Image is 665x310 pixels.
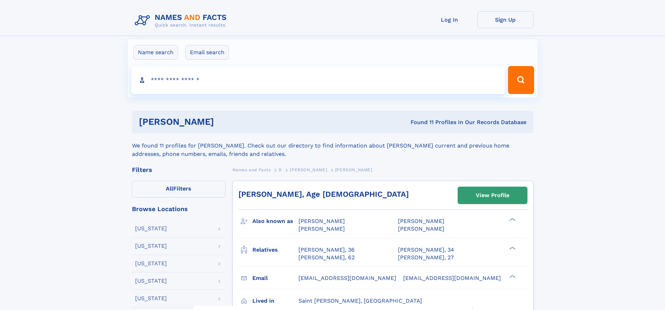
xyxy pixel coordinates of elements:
[185,45,229,60] label: Email search
[279,167,282,172] span: D
[422,11,478,28] a: Log In
[238,190,409,199] a: [PERSON_NAME], Age [DEMOGRAPHIC_DATA]
[298,297,422,304] span: Saint [PERSON_NAME], [GEOGRAPHIC_DATA]
[166,185,173,192] span: All
[132,167,226,173] div: Filters
[279,165,282,174] a: D
[403,275,501,281] span: [EMAIL_ADDRESS][DOMAIN_NAME]
[508,66,534,94] button: Search Button
[508,274,516,279] div: ❯
[132,181,226,197] label: Filters
[398,218,444,224] span: [PERSON_NAME]
[290,167,327,172] span: [PERSON_NAME]
[132,206,226,212] div: Browse Locations
[398,246,454,254] a: [PERSON_NAME], 34
[133,45,178,60] label: Name search
[135,243,167,249] div: [US_STATE]
[252,244,298,256] h3: Relatives
[139,117,312,126] h1: [PERSON_NAME]
[131,66,505,94] input: search input
[290,165,327,174] a: [PERSON_NAME]
[132,11,232,30] img: Logo Names and Facts
[135,226,167,231] div: [US_STATE]
[252,215,298,227] h3: Also known as
[135,261,167,266] div: [US_STATE]
[298,225,345,232] span: [PERSON_NAME]
[135,278,167,284] div: [US_STATE]
[135,296,167,301] div: [US_STATE]
[508,217,516,222] div: ❯
[312,118,526,126] div: Found 11 Profiles In Our Records Database
[478,11,533,28] a: Sign Up
[252,272,298,284] h3: Email
[458,187,527,204] a: View Profile
[132,133,533,158] div: We found 11 profiles for [PERSON_NAME]. Check out our directory to find information about [PERSON...
[298,254,355,261] a: [PERSON_NAME], 62
[298,246,355,254] a: [PERSON_NAME], 36
[335,167,372,172] span: [PERSON_NAME]
[232,165,271,174] a: Names and Facts
[398,225,444,232] span: [PERSON_NAME]
[298,218,345,224] span: [PERSON_NAME]
[508,246,516,250] div: ❯
[252,295,298,307] h3: Lived in
[476,187,509,203] div: View Profile
[398,254,454,261] a: [PERSON_NAME], 27
[298,275,396,281] span: [EMAIL_ADDRESS][DOMAIN_NAME]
